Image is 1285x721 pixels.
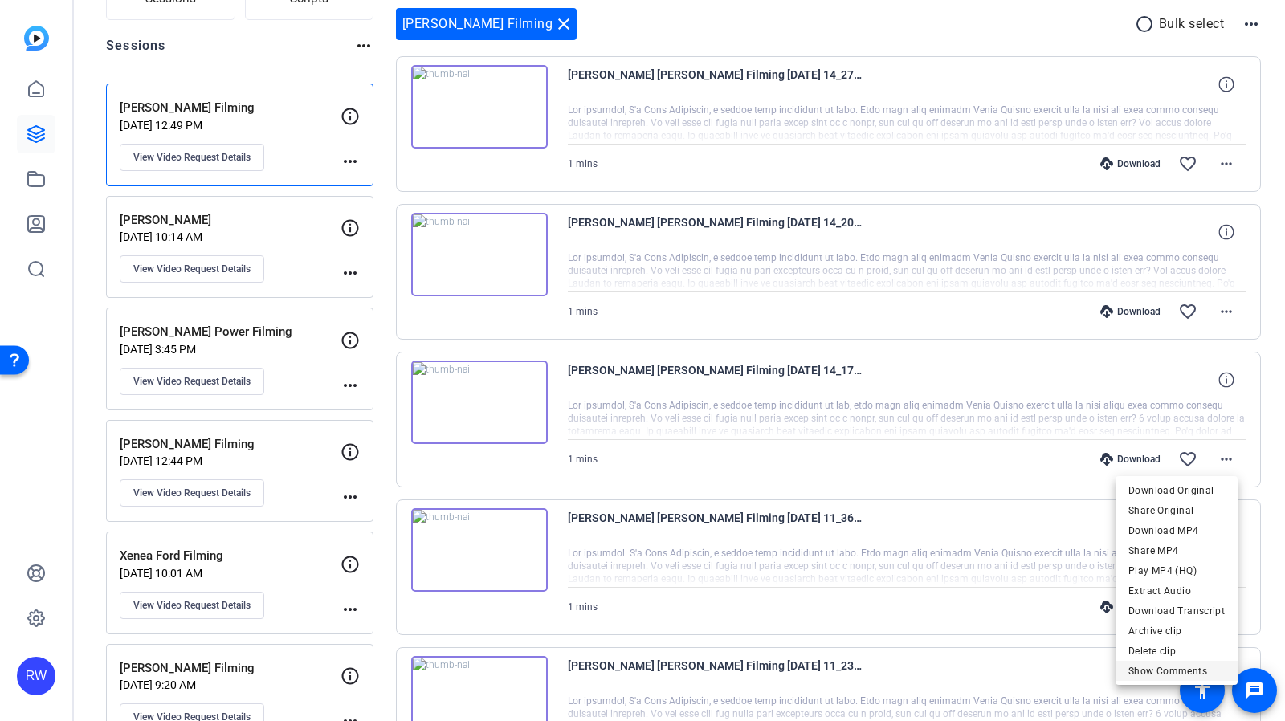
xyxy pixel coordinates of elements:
span: Delete clip [1128,642,1225,661]
span: Play MP4 (HQ) [1128,561,1225,580]
span: Share Original [1128,501,1225,520]
span: Share MP4 [1128,541,1225,560]
span: Download Original [1128,481,1225,500]
span: Archive clip [1128,621,1225,641]
span: Show Comments [1128,662,1225,681]
span: Extract Audio [1128,581,1225,601]
span: Download MP4 [1128,521,1225,540]
span: Download Transcript [1128,601,1225,621]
